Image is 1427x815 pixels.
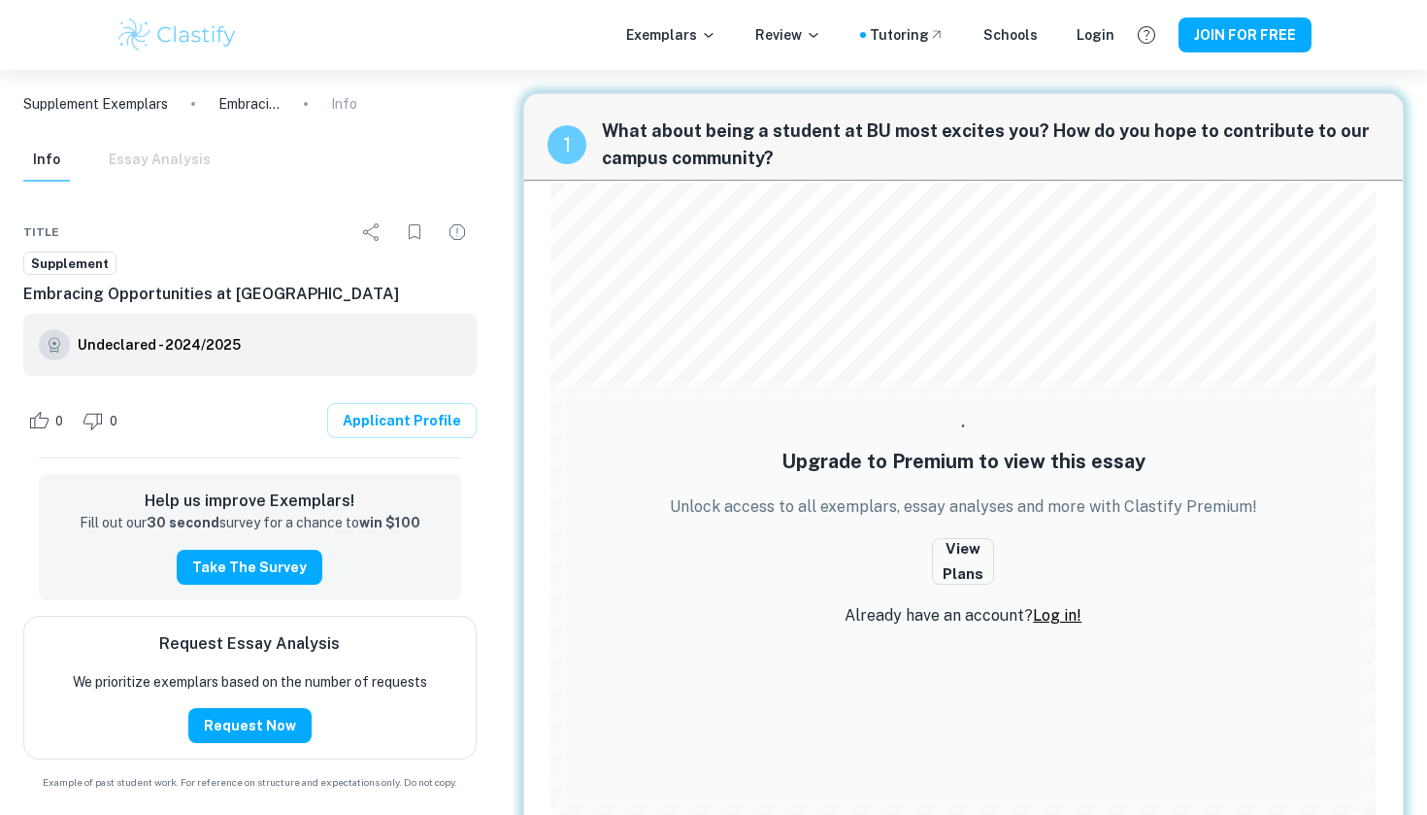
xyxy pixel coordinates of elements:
strong: 30 second [147,515,219,530]
button: Request Now [188,708,312,743]
a: Supplement Exemplars [23,93,168,115]
p: Embracing Opportunities at [GEOGRAPHIC_DATA] [218,93,281,115]
h5: Upgrade to Premium to view this essay [781,447,1145,476]
h6: Undeclared - 2024/2025 [78,334,241,356]
p: We prioritize exemplars based on the number of requests [73,671,427,693]
div: Share [352,213,391,252]
p: Unlock access to all exemplars, essay analyses and more with Clastify Premium! [670,495,1257,519]
p: Info [331,93,357,115]
a: Schools [983,24,1038,46]
h6: Request Essay Analysis [159,632,340,656]
span: Example of past student work. For reference on structure and expectations only. Do not copy. [23,775,477,790]
a: Undeclared - 2024/2025 [78,329,241,360]
a: Login [1077,24,1114,46]
span: 0 [45,412,74,431]
a: Supplement [23,252,116,276]
a: Applicant Profile [327,403,477,438]
strong: win $100 [359,515,420,530]
p: Already have an account? [845,604,1081,628]
button: Help and Feedback [1130,18,1163,51]
button: Info [23,139,70,182]
div: Dislike [78,405,128,436]
p: Fill out our survey for a chance to [80,513,420,534]
button: JOIN FOR FREE [1178,17,1311,52]
span: What about being a student at BU most excites you? How do you hope to contribute to our campus co... [602,118,1380,172]
div: Report issue [438,213,477,252]
button: Take the Survey [177,550,322,585]
p: Review [755,24,821,46]
div: Bookmark [395,213,434,252]
span: Supplement [24,255,116,274]
span: 0 [99,412,128,431]
p: Exemplars [626,24,716,46]
h6: Help us improve Exemplars! [54,490,446,513]
span: Title [23,223,59,241]
div: recipe [548,125,586,164]
a: Log in! [1033,606,1081,625]
h6: Embracing Opportunities at [GEOGRAPHIC_DATA] [23,283,477,306]
img: Clastify logo [116,16,239,54]
button: View Plans [932,538,994,585]
a: Tutoring [870,24,945,46]
div: Like [23,405,74,436]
